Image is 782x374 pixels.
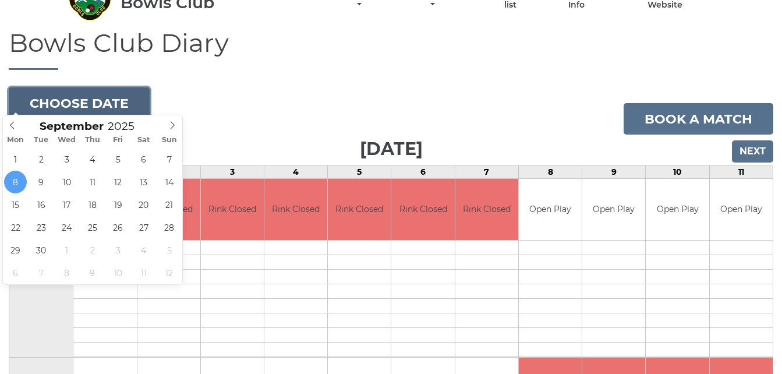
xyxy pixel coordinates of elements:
[4,262,27,284] span: October 6, 2025
[709,166,773,179] td: 11
[4,148,27,171] span: September 1, 2025
[264,166,328,179] td: 4
[104,119,149,133] input: Scroll to increment
[132,216,155,239] span: September 27, 2025
[9,29,773,70] h1: Bowls Club Diary
[391,166,455,179] td: 6
[107,216,129,239] span: September 26, 2025
[30,262,52,284] span: October 7, 2025
[9,87,150,119] button: Choose date
[107,171,129,193] span: September 12, 2025
[55,216,78,239] span: September 24, 2025
[264,179,327,240] td: Rink Closed
[30,239,52,262] span: September 30, 2025
[132,171,155,193] span: September 13, 2025
[80,136,105,144] span: Thu
[328,179,391,240] td: Rink Closed
[40,121,104,132] span: Scroll to increment
[646,179,709,240] td: Open Play
[55,239,78,262] span: October 1, 2025
[455,166,518,179] td: 7
[132,262,155,284] span: October 11, 2025
[4,239,27,262] span: September 29, 2025
[4,171,27,193] span: September 8, 2025
[132,148,155,171] span: September 6, 2025
[3,136,29,144] span: Mon
[105,136,131,144] span: Fri
[55,262,78,284] span: October 8, 2025
[107,148,129,171] span: September 5, 2025
[4,216,27,239] span: September 22, 2025
[81,262,104,284] span: October 9, 2025
[81,193,104,216] span: September 18, 2025
[518,166,582,179] td: 8
[519,179,582,240] td: Open Play
[131,136,157,144] span: Sat
[158,216,181,239] span: September 28, 2025
[624,103,773,135] a: Book a match
[4,193,27,216] span: September 15, 2025
[391,179,454,240] td: Rink Closed
[81,239,104,262] span: October 2, 2025
[646,166,709,179] td: 10
[30,216,52,239] span: September 23, 2025
[455,179,518,240] td: Rink Closed
[55,171,78,193] span: September 10, 2025
[30,171,52,193] span: September 9, 2025
[201,179,264,240] td: Rink Closed
[710,179,773,240] td: Open Play
[732,140,773,163] input: Next
[30,193,52,216] span: September 16, 2025
[132,193,155,216] span: September 20, 2025
[132,239,155,262] span: October 4, 2025
[158,193,181,216] span: September 21, 2025
[328,166,391,179] td: 5
[29,136,54,144] span: Tue
[158,148,181,171] span: September 7, 2025
[30,148,52,171] span: September 2, 2025
[107,193,129,216] span: September 19, 2025
[54,136,80,144] span: Wed
[582,166,646,179] td: 9
[200,166,264,179] td: 3
[582,179,645,240] td: Open Play
[81,171,104,193] span: September 11, 2025
[158,171,181,193] span: September 14, 2025
[107,262,129,284] span: October 10, 2025
[81,216,104,239] span: September 25, 2025
[107,239,129,262] span: October 3, 2025
[55,148,78,171] span: September 3, 2025
[157,136,182,144] span: Sun
[81,148,104,171] span: September 4, 2025
[158,239,181,262] span: October 5, 2025
[55,193,78,216] span: September 17, 2025
[158,262,181,284] span: October 12, 2025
